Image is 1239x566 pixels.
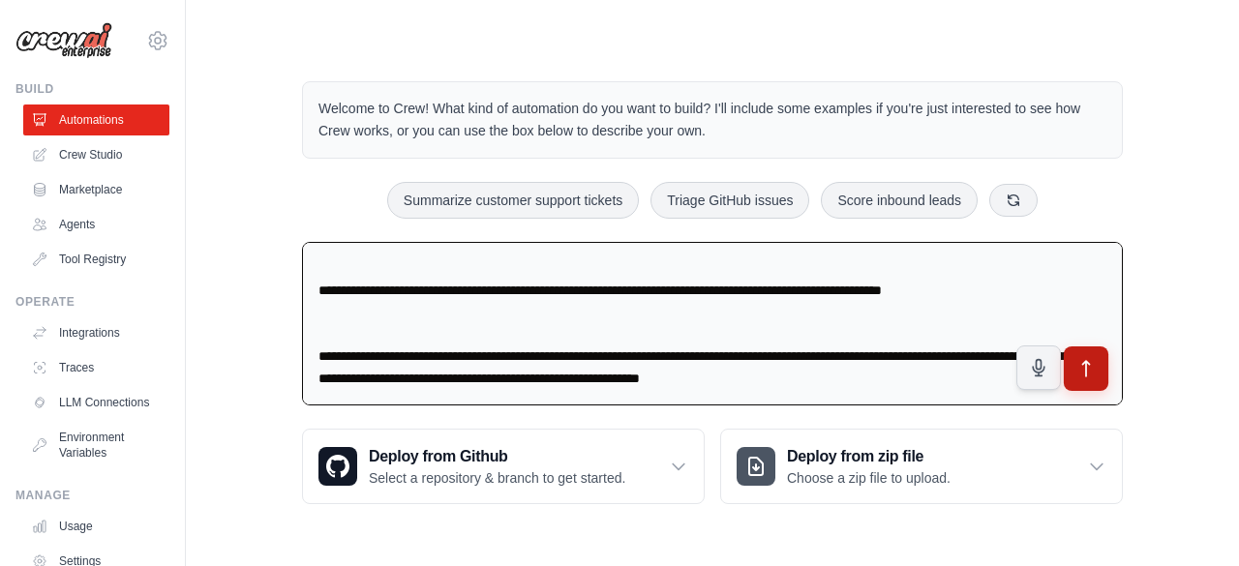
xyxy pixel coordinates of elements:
[15,294,169,310] div: Operate
[23,209,169,240] a: Agents
[23,387,169,418] a: LLM Connections
[387,182,639,219] button: Summarize customer support tickets
[1142,473,1239,566] iframe: Chat Widget
[369,468,625,488] p: Select a repository & branch to get started.
[787,445,951,468] h3: Deploy from zip file
[23,511,169,542] a: Usage
[23,317,169,348] a: Integrations
[15,488,169,503] div: Manage
[369,445,625,468] h3: Deploy from Github
[15,22,112,59] img: Logo
[15,81,169,97] div: Build
[23,244,169,275] a: Tool Registry
[821,182,978,219] button: Score inbound leads
[318,98,1106,142] p: Welcome to Crew! What kind of automation do you want to build? I'll include some examples if you'...
[23,139,169,170] a: Crew Studio
[23,352,169,383] a: Traces
[23,174,169,205] a: Marketplace
[787,468,951,488] p: Choose a zip file to upload.
[650,182,809,219] button: Triage GitHub issues
[23,104,169,135] a: Automations
[23,422,169,468] a: Environment Variables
